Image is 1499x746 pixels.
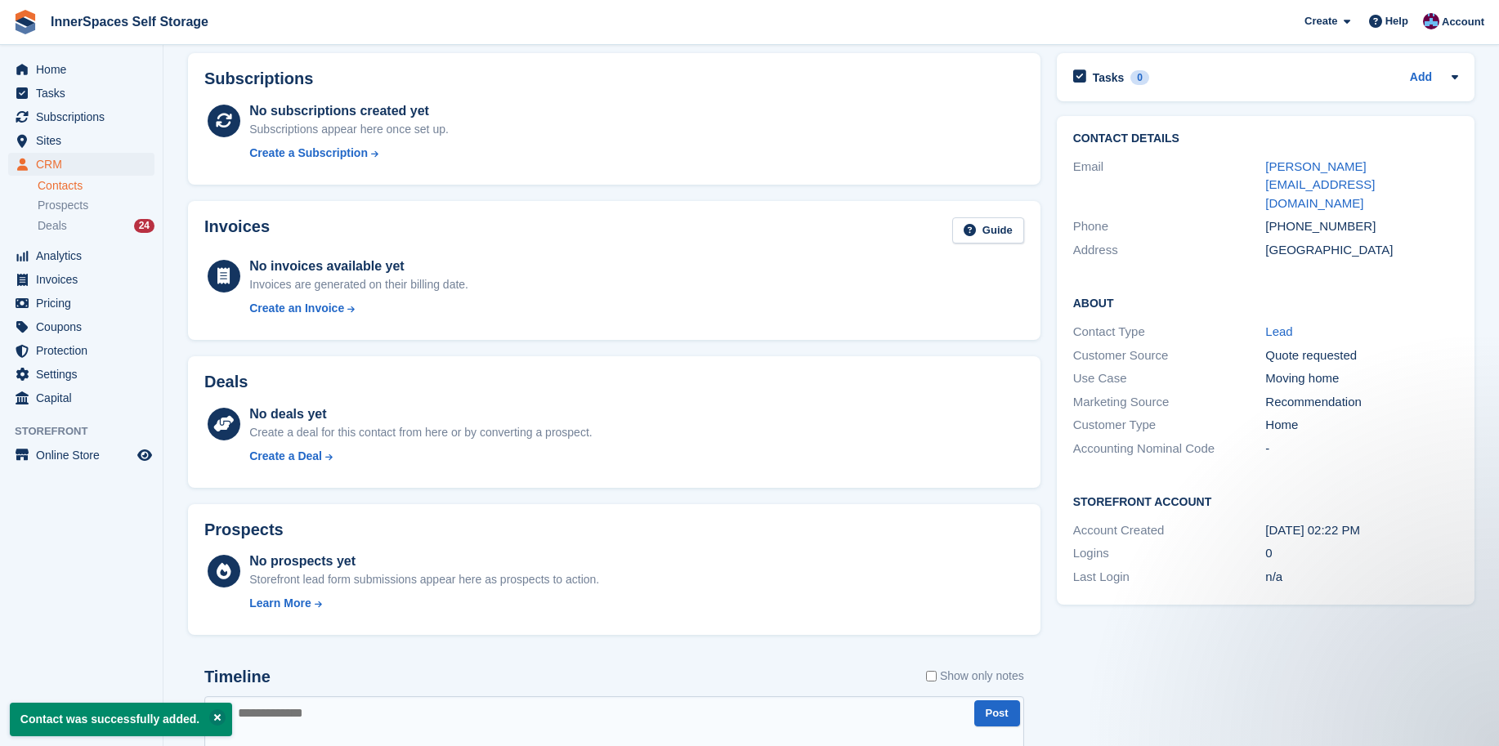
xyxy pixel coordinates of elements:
[8,444,154,467] a: menu
[1265,159,1375,210] a: [PERSON_NAME][EMAIL_ADDRESS][DOMAIN_NAME]
[38,197,154,214] a: Prospects
[1073,393,1266,412] div: Marketing Source
[36,292,134,315] span: Pricing
[1073,369,1266,388] div: Use Case
[1093,70,1125,85] h2: Tasks
[1073,294,1458,310] h2: About
[249,571,599,588] div: Storefront lead form submissions appear here as prospects to action.
[249,404,592,424] div: No deals yet
[36,363,134,386] span: Settings
[8,129,154,152] a: menu
[8,339,154,362] a: menu
[204,668,271,686] h2: Timeline
[15,423,163,440] span: Storefront
[249,300,468,317] a: Create an Invoice
[1265,369,1458,388] div: Moving home
[13,10,38,34] img: stora-icon-8386f47178a22dfd0bd8f6a31ec36ba5ce8667c1dd55bd0f319d3a0aa187defe.svg
[1073,132,1458,145] h2: Contact Details
[249,300,344,317] div: Create an Invoice
[1073,493,1458,509] h2: Storefront Account
[135,445,154,465] a: Preview store
[36,129,134,152] span: Sites
[1073,323,1266,342] div: Contact Type
[36,82,134,105] span: Tasks
[204,373,248,391] h2: Deals
[1304,13,1337,29] span: Create
[1265,568,1458,587] div: n/a
[249,257,468,276] div: No invoices available yet
[1130,70,1149,85] div: 0
[8,153,154,176] a: menu
[204,69,1024,88] h2: Subscriptions
[249,595,311,612] div: Learn More
[10,703,232,736] p: Contact was successfully added.
[36,315,134,338] span: Coupons
[249,552,599,571] div: No prospects yet
[1385,13,1408,29] span: Help
[249,276,468,293] div: Invoices are generated on their billing date.
[36,153,134,176] span: CRM
[249,448,592,465] a: Create a Deal
[1073,346,1266,365] div: Customer Source
[8,386,154,409] a: menu
[134,219,154,233] div: 24
[1073,416,1266,435] div: Customer Type
[249,448,322,465] div: Create a Deal
[1073,217,1266,236] div: Phone
[249,145,368,162] div: Create a Subscription
[8,58,154,81] a: menu
[1423,13,1439,29] img: Paul Allo
[36,58,134,81] span: Home
[38,218,67,234] span: Deals
[1265,521,1458,540] div: [DATE] 02:22 PM
[1265,393,1458,412] div: Recommendation
[1265,544,1458,563] div: 0
[8,292,154,315] a: menu
[8,82,154,105] a: menu
[926,668,937,685] input: Show only notes
[249,595,599,612] a: Learn More
[1265,416,1458,435] div: Home
[249,145,449,162] a: Create a Subscription
[38,198,88,213] span: Prospects
[44,8,215,35] a: InnerSpaces Self Storage
[249,424,592,441] div: Create a deal for this contact from here or by converting a prospect.
[926,668,1024,685] label: Show only notes
[1265,241,1458,260] div: [GEOGRAPHIC_DATA]
[8,363,154,386] a: menu
[8,268,154,291] a: menu
[952,217,1024,244] a: Guide
[1442,14,1484,30] span: Account
[249,101,449,121] div: No subscriptions created yet
[36,444,134,467] span: Online Store
[1073,544,1266,563] div: Logins
[1265,324,1292,338] a: Lead
[249,121,449,138] div: Subscriptions appear here once set up.
[38,178,154,194] a: Contacts
[8,244,154,267] a: menu
[8,105,154,128] a: menu
[1073,568,1266,587] div: Last Login
[204,217,270,244] h2: Invoices
[38,217,154,235] a: Deals 24
[1073,241,1266,260] div: Address
[974,700,1020,727] button: Post
[1073,440,1266,458] div: Accounting Nominal Code
[36,339,134,362] span: Protection
[1265,346,1458,365] div: Quote requested
[36,386,134,409] span: Capital
[36,105,134,128] span: Subscriptions
[1410,69,1432,87] a: Add
[1265,440,1458,458] div: -
[204,520,284,539] h2: Prospects
[1073,158,1266,213] div: Email
[8,315,154,338] a: menu
[36,244,134,267] span: Analytics
[1265,217,1458,236] div: [PHONE_NUMBER]
[1073,521,1266,540] div: Account Created
[36,268,134,291] span: Invoices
